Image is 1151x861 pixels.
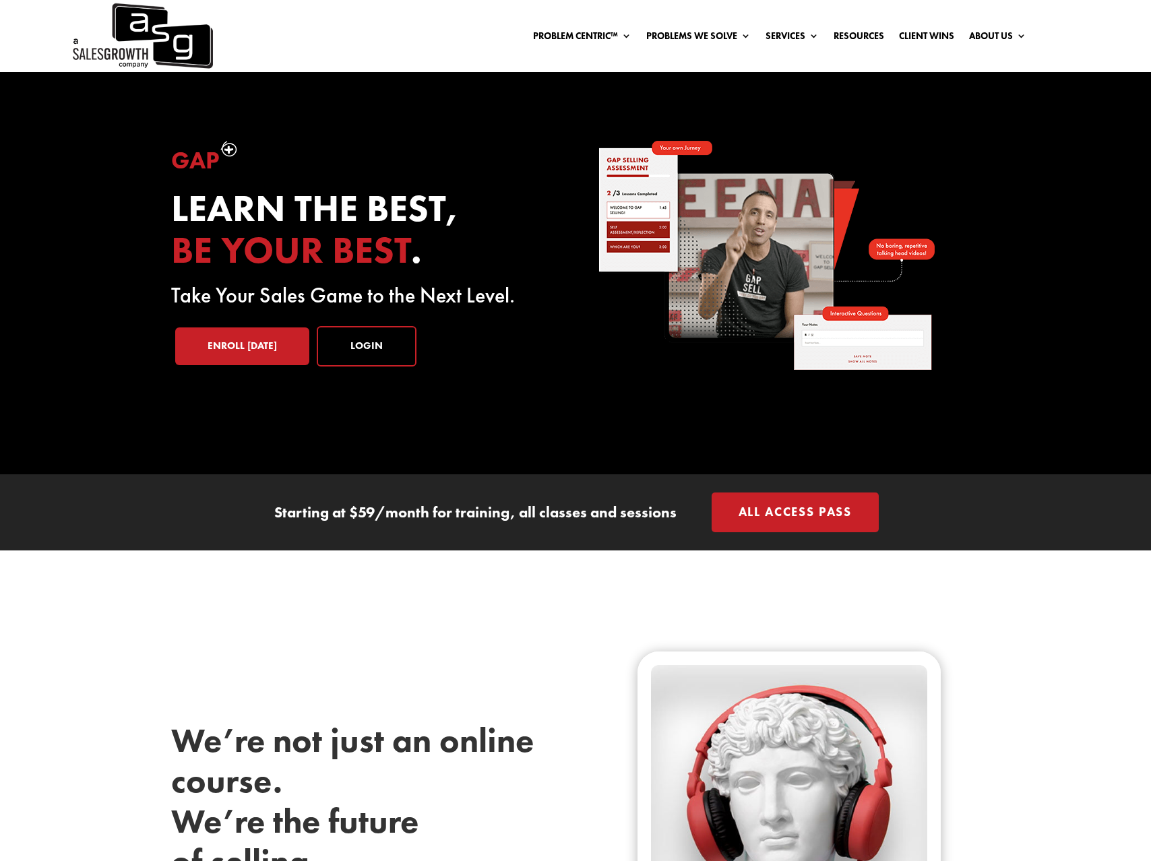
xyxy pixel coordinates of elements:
a: Enroll [DATE] [175,327,309,365]
img: plus-symbol-white [220,141,237,156]
a: Problem Centric™ [533,31,631,46]
span: be your best [171,226,411,274]
img: self-paced-sales-course-online [598,141,935,370]
a: All Access Pass [712,492,879,532]
p: Take Your Sales Game to the Next Level. [171,288,553,304]
span: Gap [171,145,220,176]
a: Problems We Solve [646,31,751,46]
a: Client Wins [899,31,954,46]
h2: Learn the best, . [171,188,553,278]
a: About Us [969,31,1026,46]
a: Resources [834,31,884,46]
a: Services [766,31,819,46]
a: Login [317,326,416,366]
